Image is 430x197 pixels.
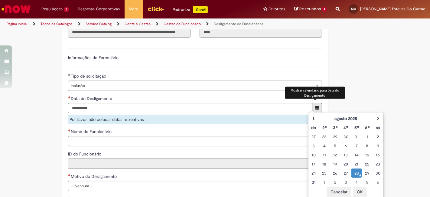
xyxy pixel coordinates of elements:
[299,6,321,12] span: Rascunhos
[331,143,339,149] div: 05 August 2025 Tuesday
[7,22,28,26] a: Página inicial
[342,134,350,140] div: 30 July 2025 Wednesday
[71,96,113,101] span: Data do Desligamento
[322,7,327,12] span: 1
[68,151,103,157] label: Somente leitura - ID do Funcionário
[374,179,382,185] div: 06 September 2025 Saturday
[64,7,69,12] span: 5
[313,103,322,113] button: Mostrar calendário para Data do Desligamento
[363,134,371,140] div: 01 August 2025 Friday
[164,22,201,26] a: Gestão do Funcionário
[78,6,120,12] span: Despesas Corporativas
[363,161,371,167] div: 22 August 2025 Friday
[374,152,382,158] div: 16 August 2025 Saturday
[71,181,310,191] span: -- Nenhum --
[125,22,151,26] a: Gente e Gestão
[331,170,339,176] div: 26 August 2025 Tuesday
[342,170,350,176] div: 27 August 2025 Wednesday
[342,143,350,149] div: 06 August 2025 Wednesday
[71,73,107,79] span: Tipo de solicitação
[68,159,322,169] input: ID do Funcionário
[363,179,371,185] div: 05 September 2025 Friday
[353,143,360,149] div: 07 August 2025 Thursday
[86,22,112,26] a: Service Catalog
[285,87,345,99] div: Mostrar calendário para Data do Desligamento
[269,6,285,12] span: Favoritos
[321,143,328,149] div: 04 August 2025 Monday
[310,152,318,158] div: 10 August 2025 Sunday
[342,179,350,185] div: 03 September 2025 Wednesday
[1,3,32,15] img: ServiceNow
[331,161,339,167] div: 19 August 2025 Tuesday
[310,179,318,185] div: 31 August 2025 Sunday
[342,152,350,158] div: 13 August 2025 Wednesday
[68,74,71,76] span: Obrigatório Preenchido
[319,114,373,123] th: agosto 2025. Alternar mês
[342,161,350,167] div: 20 August 2025 Wednesday
[68,27,191,38] input: Título
[374,143,382,149] div: 09 August 2025 Saturday
[68,96,71,98] span: Necessários
[71,174,118,179] span: Motivo do Desligamento
[321,161,328,167] div: 18 August 2025 Monday
[310,134,318,140] div: 27 July 2025 Sunday
[68,174,71,176] span: Necessários
[310,161,318,167] div: 17 August 2025 Sunday
[321,134,328,140] div: 28 July 2025 Monday
[374,134,382,140] div: 02 August 2025 Saturday
[294,6,327,12] a: Rascunhos
[363,143,371,149] div: 08 August 2025 Friday
[373,123,383,132] th: Sábado
[330,123,340,132] th: Terça-feira
[173,6,208,13] div: Padroniza
[353,152,360,158] div: 14 August 2025 Thursday
[193,6,208,13] p: +GenAi
[374,170,382,176] div: 30 August 2025 Saturday
[331,152,339,158] div: 12 August 2025 Tuesday
[68,115,322,124] div: Por favor, não colocar datas retroativas.
[68,129,71,132] span: Necessários
[353,179,360,185] div: 04 September 2025 Thursday
[71,81,310,91] span: Inclusão
[308,123,319,132] th: Domingo
[68,103,313,113] input: Data do Desligamento
[353,161,360,167] div: 21 August 2025 Thursday
[353,170,360,176] div: O seletor de data foi aberto.28 August 2025 Thursday
[321,179,328,185] div: 01 September 2025 Monday
[353,134,360,140] div: 31 July 2025 Thursday
[308,114,319,123] th: Mês anterior
[363,152,371,158] div: 15 August 2025 Friday
[310,170,318,176] div: 24 August 2025 Sunday
[68,136,322,146] a: Limpar campo Nome do Funcionário
[362,123,373,132] th: Sexta-feira
[68,55,119,60] label: Informações de Formulário
[351,123,362,132] th: Quinta-feira
[321,152,328,158] div: 11 August 2025 Monday
[340,123,351,132] th: Quarta-feira
[214,22,263,26] a: Desligamento de Funcionários
[360,6,425,12] span: [PERSON_NAME] Esteves Do Carmo
[5,18,282,30] ul: Trilhas de página
[310,143,318,149] div: 03 August 2025 Sunday
[373,114,383,123] th: Próximo mês
[351,7,356,11] span: MC
[41,22,73,26] a: Todos os Catálogos
[319,123,330,132] th: Segunda-feira
[148,4,164,13] img: click_logo_yellow_360x200.png
[71,129,113,134] span: Nome do Funcionário
[129,6,138,12] span: More
[321,170,328,176] div: 25 August 2025 Monday
[200,27,322,38] input: Código da Unidade
[68,151,103,157] span: Somente leitura - ID do Funcionário
[353,187,367,197] button: OK
[363,170,371,176] div: 29 August 2025 Friday
[41,6,63,12] span: Requisições
[374,161,382,167] div: 23 August 2025 Saturday
[327,187,351,197] button: Cancelar
[331,134,339,140] div: 29 July 2025 Tuesday
[331,179,339,185] div: 02 September 2025 Tuesday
